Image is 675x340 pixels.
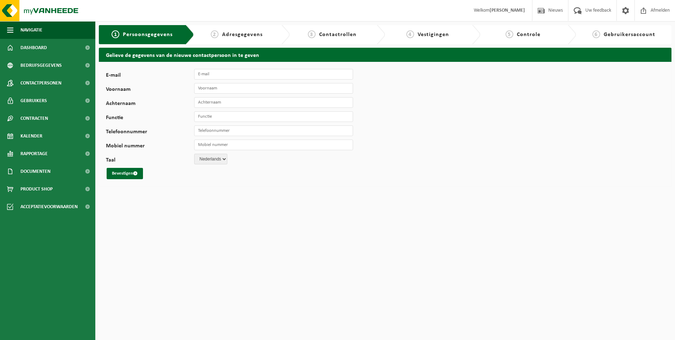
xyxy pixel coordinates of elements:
span: 3 [308,30,316,38]
span: Adresgegevens [222,32,263,37]
strong: [PERSON_NAME] [490,8,525,13]
span: 6 [592,30,600,38]
span: Kalender [20,127,42,145]
label: Voornaam [106,87,194,94]
label: Achternaam [106,101,194,108]
input: Mobiel nummer [194,140,353,150]
label: Mobiel nummer [106,143,194,150]
input: Achternaam [194,97,353,108]
span: 5 [506,30,513,38]
span: Contracten [20,110,48,127]
span: Dashboard [20,39,47,57]
span: Vestigingen [418,32,449,37]
label: Functie [106,115,194,122]
span: Documenten [20,163,50,180]
span: 4 [406,30,414,38]
span: Gebruikers [20,92,47,110]
label: Taal [106,157,194,164]
button: Bevestigen [107,168,143,179]
span: Product Shop [20,180,53,198]
span: Contactrollen [319,32,357,37]
span: Contactpersonen [20,74,61,92]
span: Controle [517,32,540,37]
span: Gebruikersaccount [604,32,655,37]
span: Acceptatievoorwaarden [20,198,78,216]
input: E-mail [194,69,353,80]
span: Rapportage [20,145,48,163]
input: Telefoonnummer [194,125,353,136]
label: Telefoonnummer [106,129,194,136]
input: Functie [194,111,353,122]
span: Persoonsgegevens [123,32,173,37]
input: Voornaam [194,83,353,94]
span: 1 [112,30,119,38]
span: Bedrijfsgegevens [20,57,62,74]
label: E-mail [106,72,194,80]
span: Navigatie [20,21,42,39]
h2: Gelieve de gegevens van de nieuwe contactpersoon in te geven [99,48,671,61]
span: 2 [211,30,219,38]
